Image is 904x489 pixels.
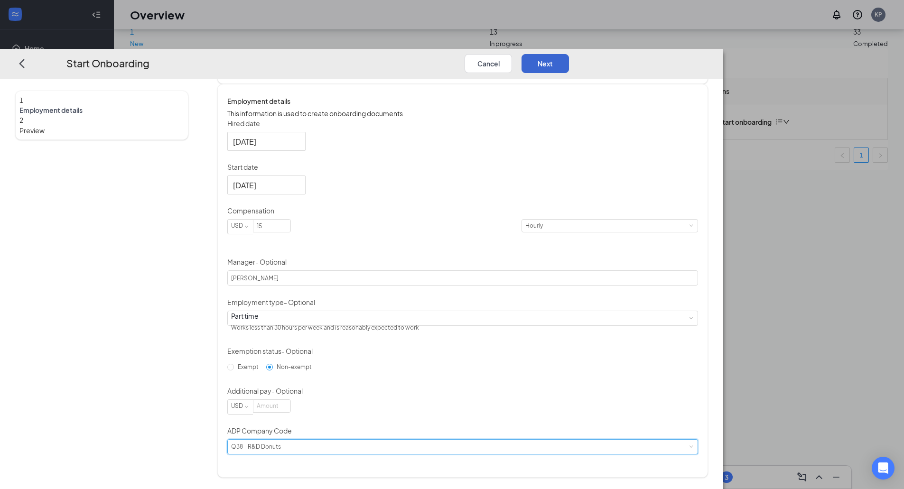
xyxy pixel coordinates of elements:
span: Preview [19,125,184,136]
input: Amount [253,220,290,232]
span: 1 [19,96,23,104]
p: Compensation [227,206,698,215]
h4: Employment details [227,96,698,106]
input: Manager name [227,270,698,286]
input: Aug 26, 2025 [233,136,298,148]
p: Manager [227,257,698,267]
span: - Optional [281,347,313,355]
div: USD [231,400,250,412]
p: Exemption status [227,346,698,356]
span: - Optional [284,298,315,306]
input: Sep 20, 2025 [233,179,298,191]
p: ADP Company Code [227,426,698,435]
button: Cancel [465,54,512,73]
span: Exempt [234,363,262,370]
span: Non-exempt [273,363,316,370]
span: Employment details [19,105,184,115]
p: Employment type [227,297,698,307]
div: Q38 - R&D Donuts [231,440,288,454]
div: [object Object] [231,311,426,335]
button: Next [522,54,569,73]
div: Open Intercom Messenger [872,457,895,480]
span: - Optional [271,387,303,395]
p: Additional pay [227,386,698,396]
p: Hired date [227,119,698,128]
p: Start date [227,162,698,172]
h3: Start Onboarding [66,55,149,71]
input: Amount [253,400,290,412]
span: - Optional [255,258,287,266]
span: 2 [19,116,23,124]
div: USD [231,220,250,232]
div: Part time [231,311,419,321]
p: This information is used to create onboarding documents. [227,108,698,119]
div: Works less than 30 hours per week and is reasonably expected to work [231,321,419,335]
div: Hourly [525,220,550,232]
